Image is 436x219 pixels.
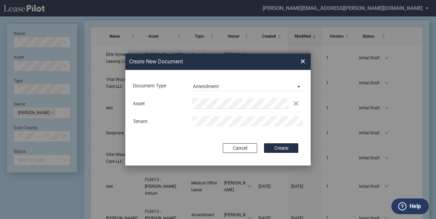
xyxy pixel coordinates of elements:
h2: Create New Document [129,58,276,65]
button: Create [264,143,298,153]
div: Asset [129,100,188,107]
div: Tenant [129,118,188,125]
div: Amendment [193,84,219,89]
md-select: Document Type: Amendment [192,81,303,91]
span: × [300,56,305,67]
button: Cancel [223,143,257,153]
div: Document Type [129,83,188,89]
md-dialog: Create New ... [125,53,311,166]
label: Help [410,202,421,211]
